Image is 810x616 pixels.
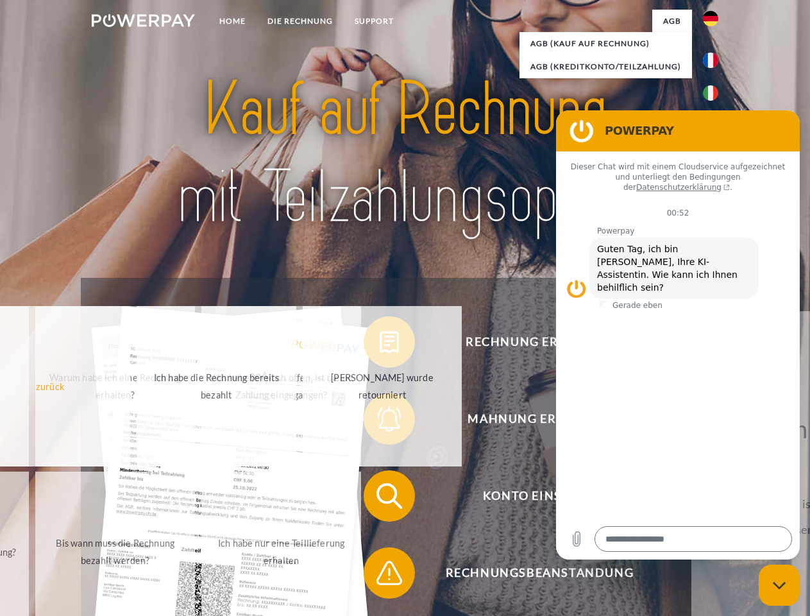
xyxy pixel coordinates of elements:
button: Konto einsehen [364,470,697,522]
a: AGB (Kreditkonto/Teilzahlung) [519,55,692,78]
img: de [703,11,718,26]
div: Ich habe die Rechnung bereits bezahlt [144,369,289,404]
img: title-powerpay_de.svg [122,62,688,246]
div: Ich habe nur eine Teillieferung erhalten [209,535,353,569]
a: DIE RECHNUNG [257,10,344,33]
a: AGB (Kauf auf Rechnung) [519,32,692,55]
img: qb_search.svg [373,480,405,512]
div: Bis wann muss die Rechnung bezahlt werden? [43,535,187,569]
img: fr [703,53,718,68]
span: Rechnungsbeanstandung [382,547,696,599]
button: Rechnungsbeanstandung [364,547,697,599]
button: Rechnung erhalten? [364,316,697,368]
a: agb [652,10,692,33]
button: Mahnung erhalten? [364,393,697,445]
span: Konto einsehen [382,470,696,522]
img: logo-powerpay-white.svg [92,14,195,27]
img: qb_warning.svg [373,557,405,589]
iframe: Schaltfläche zum Öffnen des Messaging-Fensters; Konversation läuft [759,565,800,606]
a: SUPPORT [344,10,405,33]
div: [PERSON_NAME] wurde retourniert [310,369,455,404]
iframe: Messaging-Fenster [556,110,800,560]
span: Mahnung erhalten? [382,393,696,445]
img: it [703,85,718,101]
span: Rechnung erhalten? [382,316,696,368]
a: Home [208,10,257,33]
